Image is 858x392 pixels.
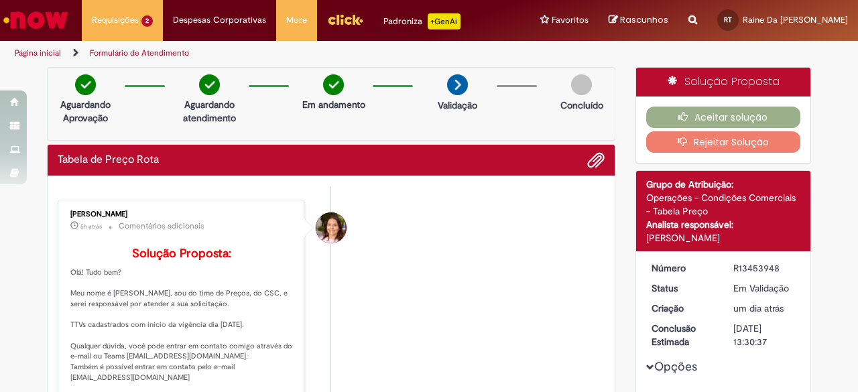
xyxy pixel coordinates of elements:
[302,98,365,111] p: Em andamento
[15,48,61,58] a: Página inicial
[560,99,603,112] p: Concluído
[636,68,811,96] div: Solução Proposta
[646,178,801,191] div: Grupo de Atribuição:
[141,15,153,27] span: 2
[609,14,668,27] a: Rascunhos
[58,154,159,166] h2: Tabela de Preço Rota Histórico de tíquete
[428,13,461,29] p: +GenAi
[552,13,589,27] span: Favoritos
[641,302,724,315] dt: Criação
[646,218,801,231] div: Analista responsável:
[173,13,266,27] span: Despesas Corporativas
[646,191,801,218] div: Operações - Condições Comerciais - Tabela Preço
[80,222,102,231] time: 28/08/2025 13:58:18
[132,246,231,261] b: Solução Proposta:
[733,302,784,314] time: 27/08/2025 17:30:34
[75,74,96,95] img: check-circle-green.png
[646,107,801,128] button: Aceitar solução
[587,151,605,169] button: Adicionar anexos
[53,98,118,125] p: Aguardando Aprovação
[383,13,461,29] div: Padroniza
[199,74,220,95] img: check-circle-green.png
[327,9,363,29] img: click_logo_yellow_360x200.png
[724,15,732,24] span: RT
[92,13,139,27] span: Requisições
[641,261,724,275] dt: Número
[316,212,347,243] div: Camila Maria Margutti
[646,131,801,153] button: Rejeitar Solução
[733,261,796,275] div: R13453948
[90,48,189,58] a: Formulário de Atendimento
[323,74,344,95] img: check-circle-green.png
[286,13,307,27] span: More
[733,281,796,295] div: Em Validação
[447,74,468,95] img: arrow-next.png
[10,41,562,66] ul: Trilhas de página
[743,14,848,25] span: Raine Da [PERSON_NAME]
[119,220,204,232] small: Comentários adicionais
[70,210,294,218] div: [PERSON_NAME]
[80,222,102,231] span: 5h atrás
[1,7,70,34] img: ServiceNow
[438,99,477,112] p: Validação
[641,322,724,348] dt: Conclusão Estimada
[646,231,801,245] div: [PERSON_NAME]
[177,98,242,125] p: Aguardando atendimento
[733,302,796,315] div: 27/08/2025 17:30:34
[620,13,668,26] span: Rascunhos
[571,74,592,95] img: img-circle-grey.png
[733,302,784,314] span: um dia atrás
[733,322,796,348] div: [DATE] 13:30:37
[641,281,724,295] dt: Status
